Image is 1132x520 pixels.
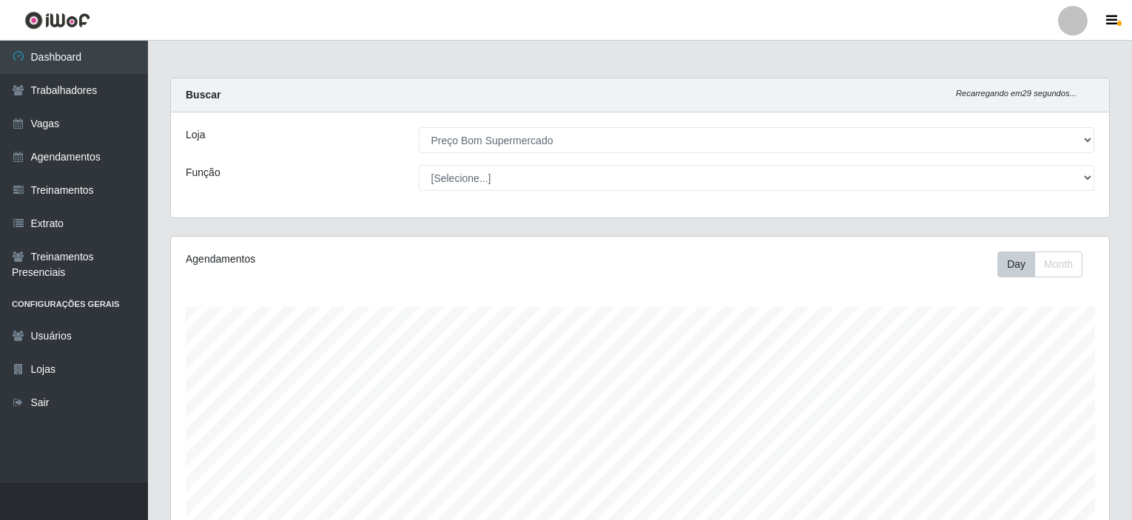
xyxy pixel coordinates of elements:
[997,251,1082,277] div: First group
[956,89,1077,98] i: Recarregando em 29 segundos...
[997,251,1035,277] button: Day
[1034,251,1082,277] button: Month
[186,251,551,267] div: Agendamentos
[186,127,205,143] label: Loja
[186,165,220,180] label: Função
[186,89,220,101] strong: Buscar
[24,11,90,30] img: CoreUI Logo
[997,251,1094,277] div: Toolbar with button groups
